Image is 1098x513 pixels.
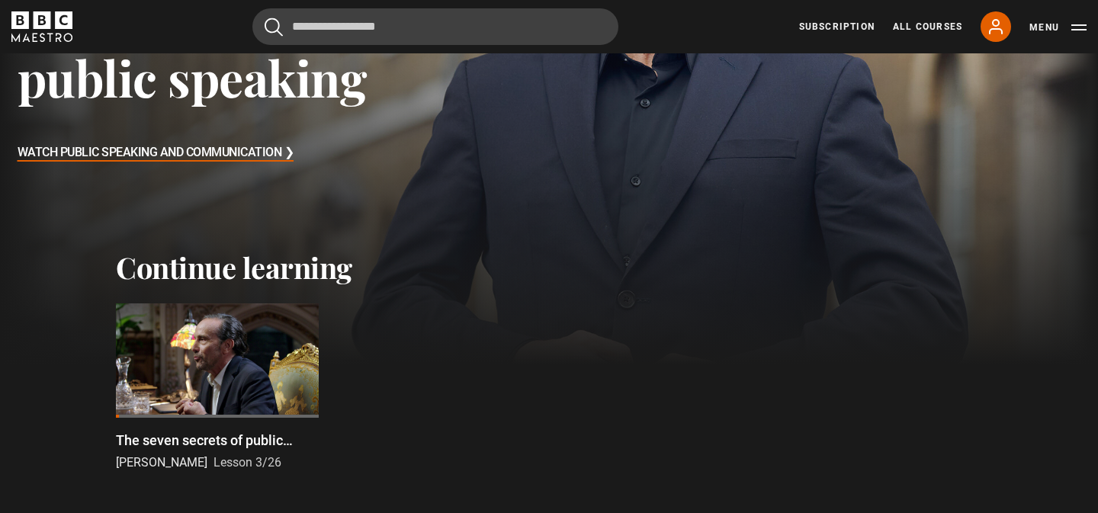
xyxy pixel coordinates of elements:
a: The seven secrets of public speaking [PERSON_NAME] Lesson 3/26 [116,303,319,472]
button: Toggle navigation [1029,20,1087,35]
a: All Courses [893,20,962,34]
svg: BBC Maestro [11,11,72,42]
span: [PERSON_NAME] [116,455,207,470]
h2: Continue learning [116,250,982,285]
p: The seven secrets of public speaking [116,430,319,450]
button: Submit the search query [265,18,283,37]
span: Lesson 3/26 [213,455,281,470]
input: Search [252,8,618,45]
a: Subscription [799,20,875,34]
h3: Watch Public Speaking and Communication ❯ [18,142,294,165]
